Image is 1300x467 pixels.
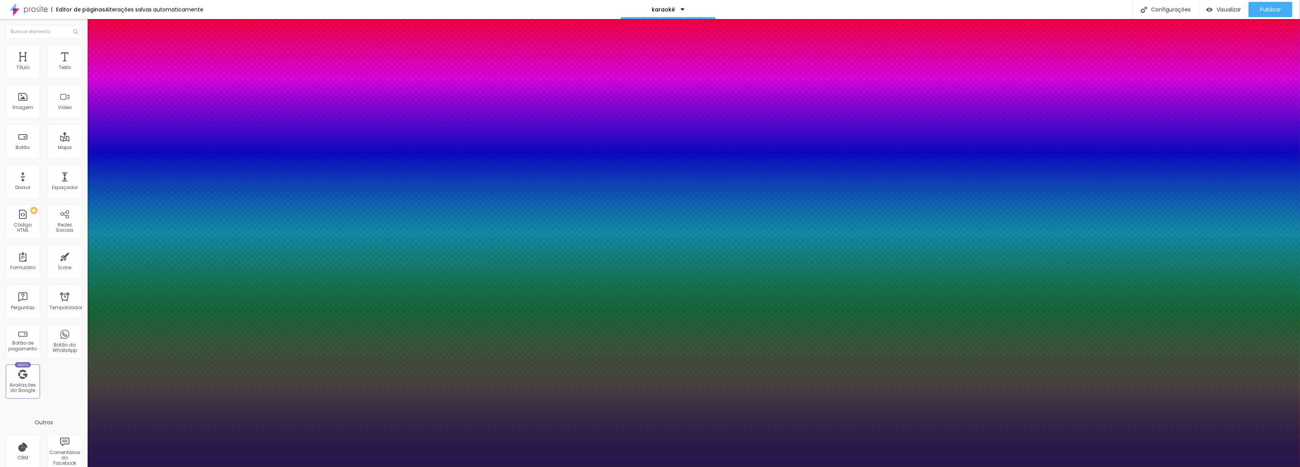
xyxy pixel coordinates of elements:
[13,104,33,111] font: Imagem
[6,25,82,39] input: Buscar elemento
[56,221,74,233] font: Redes Sociais
[11,304,35,311] font: Perguntas
[16,64,29,71] font: Título
[652,6,675,13] font: karaokê
[10,382,36,393] font: Avaliações do Google
[73,29,78,34] img: Ícone
[58,104,72,111] font: Vídeo
[50,304,82,311] font: Temporizador
[1206,6,1213,13] img: view-1.svg
[1249,2,1292,17] button: Publicar
[16,144,30,151] font: Botão
[1260,6,1281,13] font: Publicar
[53,342,77,353] font: Botão do WhatsApp
[52,184,78,191] font: Espaçador
[14,221,32,233] font: Código HTML
[18,454,28,461] font: CRM
[1199,2,1249,17] button: Visualizar
[56,6,105,13] font: Editor de páginas
[105,6,203,13] font: Alterações salvas automaticamente
[10,264,35,271] font: Formulário
[15,184,30,191] font: Divisor
[1151,6,1191,13] font: Configurações
[1217,6,1241,13] font: Visualizar
[59,64,71,71] font: Texto
[35,419,53,426] font: Outros
[18,363,28,367] font: Novo
[50,449,80,467] font: Comentários do Facebook
[1141,6,1147,13] img: Ícone
[58,144,72,151] font: Mapa
[9,340,37,351] font: Botão de pagamento
[58,264,72,271] font: Ícone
